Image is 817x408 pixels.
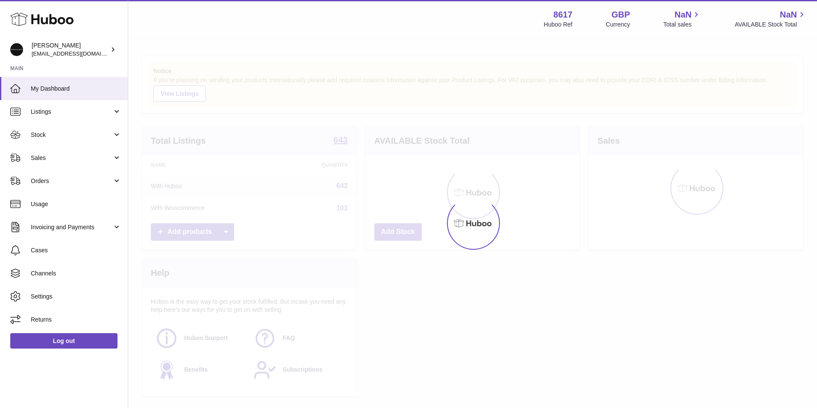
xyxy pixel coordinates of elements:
[674,9,691,21] span: NaN
[31,246,121,254] span: Cases
[31,200,121,208] span: Usage
[32,41,109,58] div: [PERSON_NAME]
[31,108,112,116] span: Listings
[32,50,126,57] span: [EMAIL_ADDRESS][DOMAIN_NAME]
[663,21,701,29] span: Total sales
[544,21,573,29] div: Huboo Ref
[31,223,112,231] span: Invoicing and Payments
[31,154,112,162] span: Sales
[31,269,121,278] span: Channels
[735,9,807,29] a: NaN AVAILABLE Stock Total
[31,177,112,185] span: Orders
[10,333,118,349] a: Log out
[31,85,121,93] span: My Dashboard
[31,316,121,324] span: Returns
[735,21,807,29] span: AVAILABLE Stock Total
[10,43,23,56] img: internalAdmin-8617@internal.huboo.com
[606,21,630,29] div: Currency
[553,9,573,21] strong: 8617
[31,293,121,301] span: Settings
[663,9,701,29] a: NaN Total sales
[611,9,630,21] strong: GBP
[780,9,797,21] span: NaN
[31,131,112,139] span: Stock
